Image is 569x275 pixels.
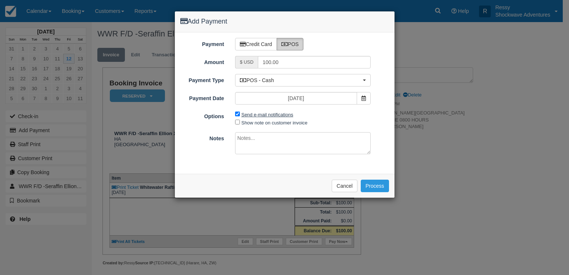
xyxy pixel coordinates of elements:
[235,74,371,87] button: POS - Cash
[180,17,389,27] h4: Add Payment
[241,112,293,117] label: Send e-mail notifications
[175,132,230,142] label: Notes
[258,56,371,68] input: Valid amount required.
[361,180,389,192] button: Process
[332,180,357,192] button: Cancel
[241,120,307,126] label: Show note on customer invoice
[175,74,230,84] label: Payment Type
[277,38,304,50] label: POS
[240,60,253,65] small: $ USD
[240,77,361,84] span: POS - Cash
[235,38,277,50] label: Credit Card
[175,92,230,102] label: Payment Date
[175,56,230,66] label: Amount
[175,38,230,48] label: Payment
[175,110,230,120] label: Options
